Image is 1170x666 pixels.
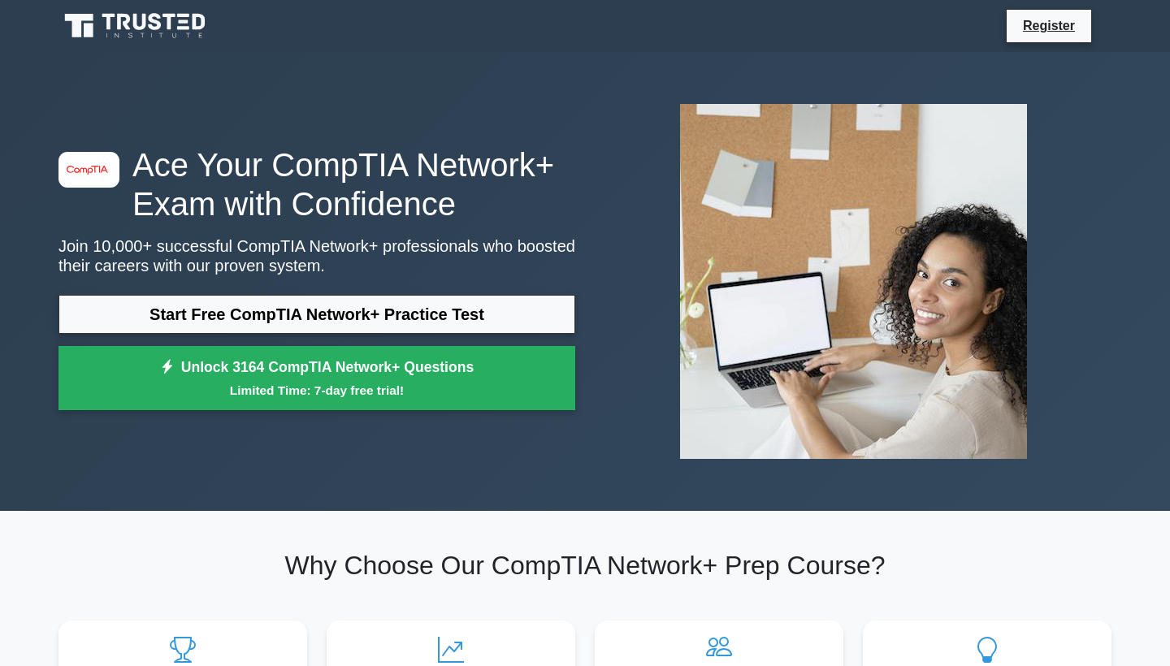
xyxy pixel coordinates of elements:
[58,346,575,411] a: Unlock 3164 CompTIA Network+ QuestionsLimited Time: 7-day free trial!
[58,550,1111,581] h2: Why Choose Our CompTIA Network+ Prep Course?
[1013,15,1085,36] a: Register
[58,236,575,275] p: Join 10,000+ successful CompTIA Network+ professionals who boosted their careers with our proven ...
[58,295,575,334] a: Start Free CompTIA Network+ Practice Test
[58,145,575,223] h1: Ace Your CompTIA Network+ Exam with Confidence
[79,381,555,400] small: Limited Time: 7-day free trial!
